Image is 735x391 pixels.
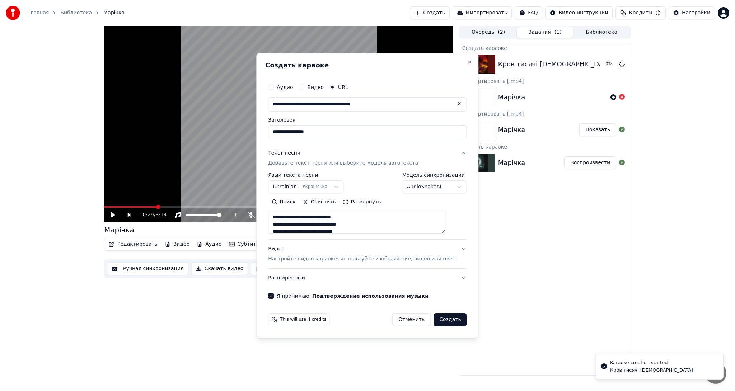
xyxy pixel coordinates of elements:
button: ВидеоНастройте видео караоке: используйте изображение, видео или цвет [268,240,467,268]
button: Развернуть [339,196,384,208]
div: Видео [268,245,455,263]
div: Текст песни [268,150,300,157]
button: Текст песниДобавьте текст песни или выберите модель автотекста [268,144,467,173]
button: Отменить [392,313,431,326]
button: Расширенный [268,269,467,287]
h2: Создать караоке [265,62,469,69]
p: Настройте видео караоке: используйте изображение, видео или цвет [268,255,455,263]
label: Модель синхронизации [402,173,467,178]
button: Очистить [299,196,340,208]
button: Я принимаю [312,293,429,298]
label: Видео [307,85,324,90]
span: This will use 4 credits [280,317,326,322]
label: Я принимаю [277,293,429,298]
button: Поиск [268,196,299,208]
p: Добавьте текст песни или выберите модель автотекста [268,160,418,167]
label: URL [338,85,348,90]
label: Заголовок [268,117,467,122]
div: Текст песниДобавьте текст песни или выберите модель автотекста [268,173,467,239]
label: Язык текста песни [268,173,343,178]
label: Аудио [277,85,293,90]
button: Создать [434,313,467,326]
